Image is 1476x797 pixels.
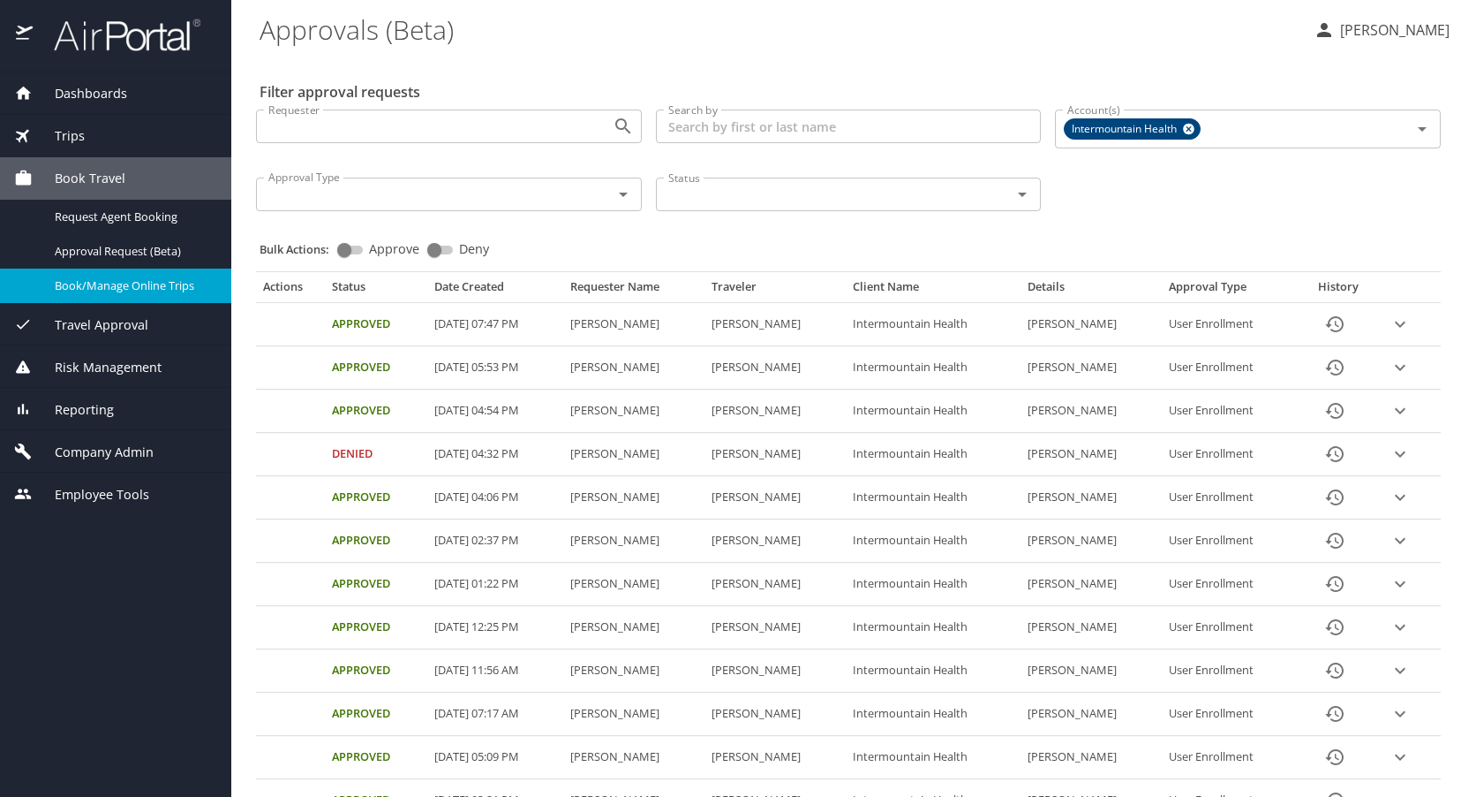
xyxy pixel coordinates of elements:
button: History [1314,390,1356,432]
td: [PERSON_NAME] [563,433,704,476]
th: Client Name [846,279,1020,302]
p: Bulk Actions: [260,241,343,257]
button: History [1314,520,1356,562]
td: User Enrollment [1162,433,1298,476]
button: expand row [1387,311,1413,338]
td: Intermountain Health [846,346,1020,390]
td: User Enrollment [1162,476,1298,520]
td: [PERSON_NAME] [704,693,846,736]
th: Traveler [704,279,846,302]
td: [PERSON_NAME] [563,563,704,606]
button: History [1314,303,1356,345]
button: expand row [1387,571,1413,597]
td: [PERSON_NAME] [704,649,846,693]
td: [PERSON_NAME] [563,693,704,736]
td: [PERSON_NAME] [1020,563,1162,606]
span: Approve [369,243,419,255]
h1: Approvals (Beta) [260,2,1299,57]
td: Denied [325,433,426,476]
td: Approved [325,649,426,693]
button: History [1314,606,1356,649]
button: History [1314,736,1356,778]
td: [DATE] 05:09 PM [427,736,563,779]
td: [PERSON_NAME] [1020,736,1162,779]
td: User Enrollment [1162,693,1298,736]
td: User Enrollment [1162,303,1298,346]
button: expand row [1387,614,1413,641]
td: Intermountain Health [846,476,1020,520]
td: Approved [325,520,426,563]
td: [DATE] 04:06 PM [427,476,563,520]
td: [PERSON_NAME] [1020,346,1162,390]
button: History [1314,563,1356,605]
td: User Enrollment [1162,649,1298,693]
td: Approved [325,693,426,736]
td: User Enrollment [1162,736,1298,779]
td: [DATE] 04:32 PM [427,433,563,476]
td: [DATE] 05:53 PM [427,346,563,390]
td: [PERSON_NAME] [563,736,704,779]
td: [PERSON_NAME] [1020,693,1162,736]
td: [PERSON_NAME] [704,563,846,606]
td: [PERSON_NAME] [1020,390,1162,433]
td: Intermountain Health [846,390,1020,433]
th: Status [325,279,426,302]
td: Intermountain Health [846,693,1020,736]
span: Trips [33,126,85,146]
td: [PERSON_NAME] [704,433,846,476]
span: Request Agent Booking [55,209,210,225]
span: Travel Approval [33,315,148,335]
td: [DATE] 07:17 AM [427,693,563,736]
td: User Enrollment [1162,346,1298,390]
button: History [1314,693,1356,735]
th: Approval Type [1162,279,1298,302]
span: Reporting [33,400,114,420]
td: Intermountain Health [846,606,1020,649]
span: Risk Management [33,358,162,377]
th: Requester Name [563,279,704,302]
div: Intermountain Health [1064,118,1201,140]
button: Open [1410,117,1435,141]
td: [PERSON_NAME] [704,476,846,520]
td: Intermountain Health [846,649,1020,693]
td: [PERSON_NAME] [704,390,846,433]
td: [PERSON_NAME] [1020,520,1162,563]
td: [PERSON_NAME] [1020,476,1162,520]
td: Approved [325,476,426,520]
img: airportal-logo.png [34,18,200,52]
td: [PERSON_NAME] [704,520,846,563]
span: Company Admin [33,443,154,462]
td: [PERSON_NAME] [704,606,846,649]
td: Intermountain Health [846,736,1020,779]
button: History [1314,476,1356,519]
td: User Enrollment [1162,520,1298,563]
input: Search by first or last name [656,110,1042,143]
button: [PERSON_NAME] [1307,14,1457,46]
th: History [1298,279,1379,302]
th: Date Created [427,279,563,302]
td: User Enrollment [1162,390,1298,433]
td: Approved [325,606,426,649]
td: Approved [325,346,426,390]
td: [DATE] 11:56 AM [427,649,563,693]
button: expand row [1387,354,1413,381]
td: Approved [325,563,426,606]
button: Open [1010,182,1035,207]
button: expand row [1387,484,1413,511]
td: [PERSON_NAME] [704,303,846,346]
td: [DATE] 04:54 PM [427,390,563,433]
span: Book Travel [33,169,125,188]
td: Approved [325,390,426,433]
td: [PERSON_NAME] [563,476,704,520]
button: expand row [1387,657,1413,684]
td: Intermountain Health [846,433,1020,476]
td: [PERSON_NAME] [1020,649,1162,693]
button: expand row [1387,441,1413,467]
td: [DATE] 07:47 PM [427,303,563,346]
span: Deny [459,243,489,255]
h2: Filter approval requests [260,78,420,106]
span: Employee Tools [33,485,149,505]
td: Approved [325,303,426,346]
td: [PERSON_NAME] [704,346,846,390]
span: Dashboards [33,84,127,103]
